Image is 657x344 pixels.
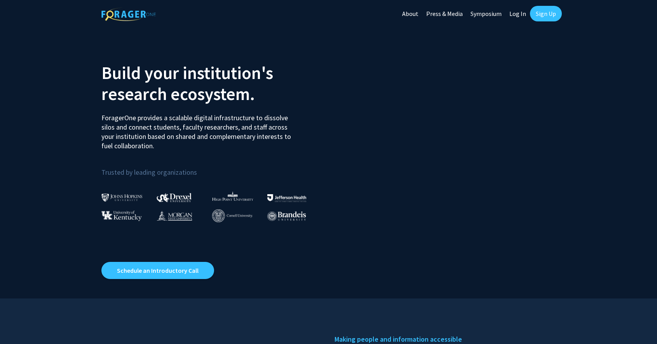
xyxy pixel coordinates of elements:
img: Brandeis University [267,211,306,221]
img: Thomas Jefferson University [267,194,306,202]
img: University of Kentucky [101,211,142,221]
img: Morgan State University [157,211,192,221]
img: Johns Hopkins University [101,193,143,202]
p: ForagerOne provides a scalable digital infrastructure to dissolve silos and connect students, fac... [101,107,296,151]
h2: Build your institution's research ecosystem. [101,62,323,104]
img: High Point University [212,191,253,201]
a: Opens in a new tab [101,262,214,279]
p: Trusted by leading organizations [101,157,323,178]
img: Drexel University [157,193,192,202]
a: Sign Up [530,6,562,21]
img: ForagerOne Logo [101,7,156,21]
img: Cornell University [212,209,253,222]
